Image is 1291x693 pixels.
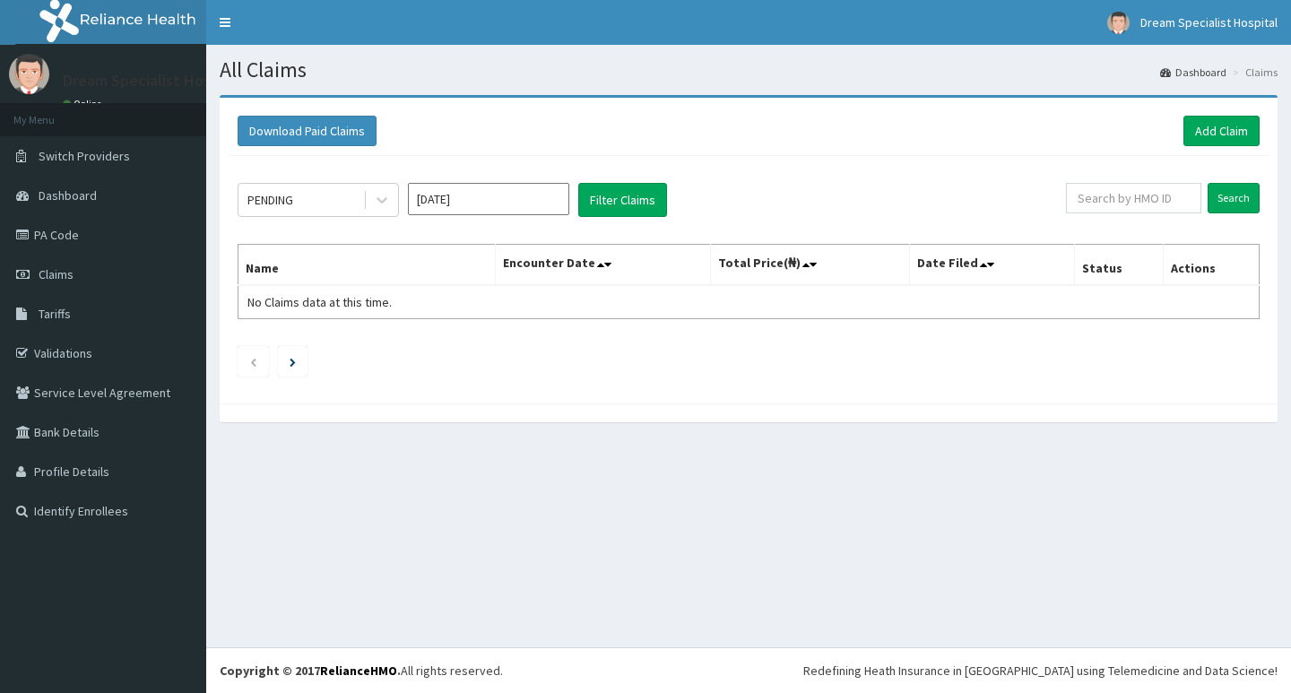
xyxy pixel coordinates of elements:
[495,245,710,286] th: Encounter Date
[63,73,243,89] p: Dream Specialist Hospital
[1228,65,1278,80] li: Claims
[39,306,71,322] span: Tariffs
[1140,14,1278,30] span: Dream Specialist Hospital
[220,663,401,679] strong: Copyright © 2017 .
[803,662,1278,680] div: Redefining Heath Insurance in [GEOGRAPHIC_DATA] using Telemedicine and Data Science!
[408,183,569,215] input: Select Month and Year
[206,647,1291,693] footer: All rights reserved.
[9,54,49,94] img: User Image
[63,98,106,110] a: Online
[1074,245,1163,286] th: Status
[1183,116,1260,146] a: Add Claim
[220,58,1278,82] h1: All Claims
[320,663,397,679] a: RelianceHMO
[238,116,377,146] button: Download Paid Claims
[1160,65,1226,80] a: Dashboard
[1066,183,1201,213] input: Search by HMO ID
[909,245,1074,286] th: Date Filed
[578,183,667,217] button: Filter Claims
[1107,12,1130,34] img: User Image
[39,266,74,282] span: Claims
[247,294,392,310] span: No Claims data at this time.
[290,353,296,369] a: Next page
[39,187,97,204] span: Dashboard
[238,245,496,286] th: Name
[247,191,293,209] div: PENDING
[1208,183,1260,213] input: Search
[249,353,257,369] a: Previous page
[39,148,130,164] span: Switch Providers
[710,245,909,286] th: Total Price(₦)
[1163,245,1259,286] th: Actions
